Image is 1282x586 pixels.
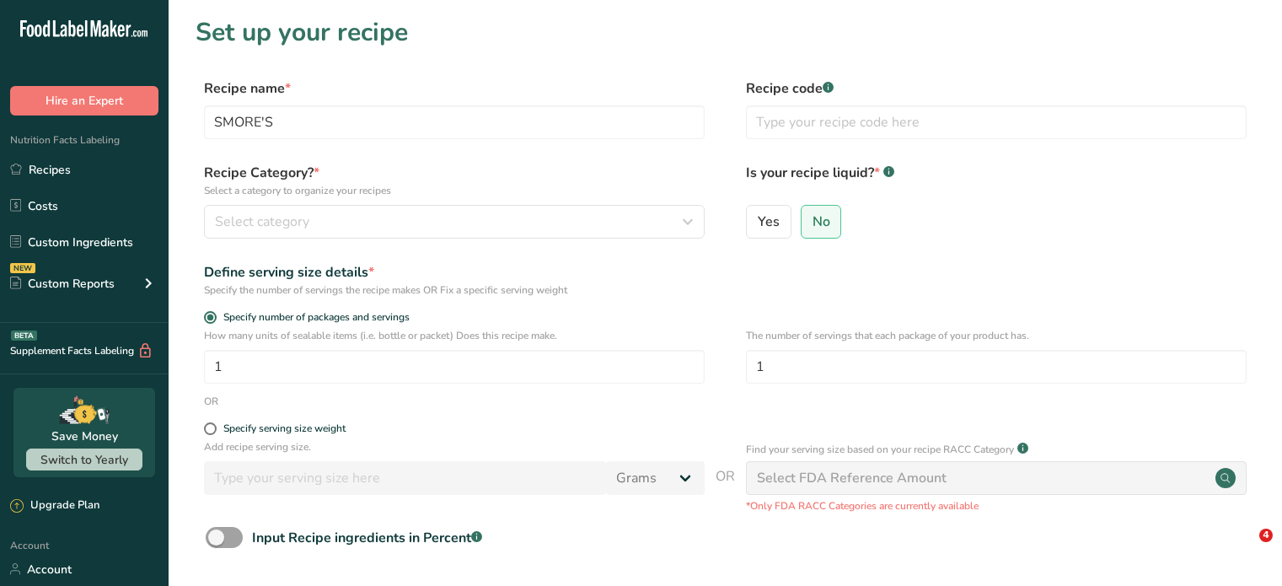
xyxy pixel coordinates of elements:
[252,528,482,548] div: Input Recipe ingredients in Percent
[204,78,705,99] label: Recipe name
[204,461,606,495] input: Type your serving size here
[204,205,705,239] button: Select category
[746,163,1247,198] label: Is your recipe liquid?
[746,78,1247,99] label: Recipe code
[204,183,705,198] p: Select a category to organize your recipes
[223,422,346,435] div: Specify serving size weight
[40,452,128,468] span: Switch to Yearly
[813,213,830,230] span: No
[10,263,35,273] div: NEW
[716,466,735,513] span: OR
[204,262,705,282] div: Define serving size details
[51,427,118,445] div: Save Money
[196,13,1255,51] h1: Set up your recipe
[746,328,1247,343] p: The number of servings that each package of your product has.
[758,213,780,230] span: Yes
[204,394,218,409] div: OR
[204,163,705,198] label: Recipe Category?
[1259,529,1273,542] span: 4
[746,105,1247,139] input: Type your recipe code here
[10,497,99,514] div: Upgrade Plan
[26,449,142,470] button: Switch to Yearly
[204,105,705,139] input: Type your recipe name here
[217,311,410,324] span: Specify number of packages and servings
[746,442,1014,457] p: Find your serving size based on your recipe RACC Category
[10,275,115,293] div: Custom Reports
[757,468,947,488] div: Select FDA Reference Amount
[204,282,705,298] div: Specify the number of servings the recipe makes OR Fix a specific serving weight
[215,212,309,232] span: Select category
[204,328,705,343] p: How many units of sealable items (i.e. bottle or packet) Does this recipe make.
[1225,529,1265,569] iframe: Intercom live chat
[11,331,37,341] div: BETA
[204,439,705,454] p: Add recipe serving size.
[10,86,158,116] button: Hire an Expert
[746,498,1247,513] p: *Only FDA RACC Categories are currently available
